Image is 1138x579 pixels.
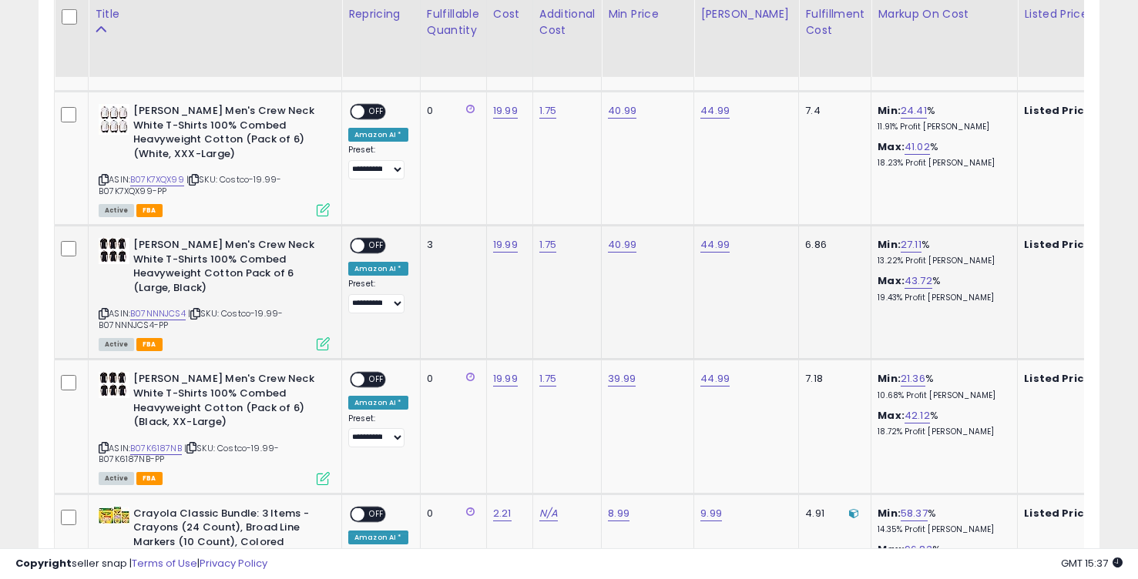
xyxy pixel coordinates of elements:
span: OFF [364,239,389,253]
div: ASIN: [99,238,330,349]
b: [PERSON_NAME] Men's Crew Neck White T-Shirts 100% Combed Heavyweight Cotton Pack of 6 (Large, Black) [133,238,321,299]
img: 418CT3Uzb3L._SL40_.jpg [99,104,129,135]
div: 7.18 [805,372,859,386]
b: Listed Price: [1024,506,1094,520]
span: OFF [364,373,389,387]
p: 14.35% Profit [PERSON_NAME] [878,524,1005,535]
a: 44.99 [700,103,730,119]
a: 24.41 [901,103,927,119]
b: Min: [878,103,901,118]
p: 18.23% Profit [PERSON_NAME] [878,158,1005,169]
a: 27.11 [901,237,921,253]
div: 7.4 [805,104,859,118]
div: % [878,409,1005,437]
b: Listed Price: [1024,237,1094,252]
a: 19.99 [493,103,518,119]
a: Privacy Policy [200,556,267,571]
strong: Copyright [15,556,72,571]
div: Min Price [608,6,687,22]
b: Listed Price: [1024,371,1094,386]
div: ASIN: [99,372,330,483]
div: Preset: [348,279,408,313]
b: Min: [878,506,901,520]
a: 44.99 [700,237,730,253]
a: 19.99 [493,371,518,387]
b: Max: [878,139,905,154]
b: Max: [878,408,905,423]
span: All listings currently available for purchase on Amazon [99,472,134,485]
span: 2025-08-17 15:37 GMT [1061,556,1123,571]
a: 40.99 [608,237,636,253]
div: Repricing [348,6,414,22]
div: % [878,238,1005,266]
span: | SKU: Costco-19.99-B07NNNJCS4-PP [99,307,283,330]
a: 44.99 [700,371,730,387]
p: 11.91% Profit [PERSON_NAME] [878,122,1005,132]
a: 58.37 [901,506,928,521]
a: 41.02 [905,139,930,155]
a: 40.99 [608,103,636,119]
span: | SKU: Costco-19.99-B07K7XQX99-PP [99,173,281,196]
div: Markup on Cost [878,6,1011,22]
a: 1.75 [539,103,557,119]
div: % [878,274,1005,303]
span: | SKU: Costco-19.99-B07K6187NB-PP [99,442,279,465]
div: Amazon AI * [348,530,408,544]
div: % [878,104,1005,132]
div: 0 [427,372,475,386]
div: Amazon AI * [348,262,408,276]
a: B07K7XQX99 [130,173,184,186]
img: 512nj+3Js2L._SL40_.jpg [99,507,129,524]
span: FBA [136,204,163,217]
a: 42.12 [905,408,930,423]
p: 10.68% Profit [PERSON_NAME] [878,390,1005,401]
div: Preset: [348,145,408,179]
span: All listings currently available for purchase on Amazon [99,338,134,351]
a: 2.21 [493,506,512,521]
div: seller snap | | [15,557,267,571]
div: Additional Cost [539,6,596,38]
span: All listings currently available for purchase on Amazon [99,204,134,217]
a: B07NNNJCS4 [130,307,186,320]
a: N/A [539,506,558,521]
a: 1.75 [539,237,557,253]
b: [PERSON_NAME] Men's Crew Neck White T-Shirts 100% Combed Heavyweight Cotton (Pack of 6) (Black, X... [133,372,321,433]
div: [PERSON_NAME] [700,6,792,22]
img: 41HijiFyMcL._SL40_.jpg [99,372,129,398]
b: Listed Price: [1024,103,1094,118]
div: 0 [427,104,475,118]
b: Max: [878,273,905,288]
span: FBA [136,472,163,485]
p: 13.22% Profit [PERSON_NAME] [878,256,1005,266]
div: % [878,372,1005,400]
div: 6.86 [805,238,859,252]
div: 3 [427,238,475,252]
span: OFF [364,507,389,520]
div: Fulfillment Cost [805,6,864,38]
div: % [878,507,1005,535]
b: Min: [878,237,901,252]
b: [PERSON_NAME] Men's Crew Neck White T-Shirts 100% Combed Heavyweight Cotton (Pack of 6) (White, X... [133,104,321,165]
div: Cost [493,6,526,22]
a: Terms of Use [132,556,197,571]
span: FBA [136,338,163,351]
div: Title [95,6,335,22]
div: 4.91 [805,507,859,520]
b: Crayola Classic Bundle: 3 Items - Crayons (24 Count), Broad Line Markers (10 Count), Colored Penc... [133,507,321,567]
a: 9.99 [700,506,722,521]
a: 1.75 [539,371,557,387]
img: 41HijiFyMcL._SL40_.jpg [99,238,129,264]
span: OFF [364,105,389,119]
a: 43.72 [905,273,932,289]
a: 19.99 [493,237,518,253]
p: 19.43% Profit [PERSON_NAME] [878,293,1005,303]
div: Preset: [348,413,408,448]
div: Amazon AI * [348,128,408,142]
a: 8.99 [608,506,629,521]
div: Fulfillable Quantity [427,6,480,38]
div: % [878,140,1005,169]
div: Amazon AI * [348,396,408,410]
b: Min: [878,371,901,386]
p: 18.72% Profit [PERSON_NAME] [878,427,1005,437]
a: 21.36 [901,371,925,387]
